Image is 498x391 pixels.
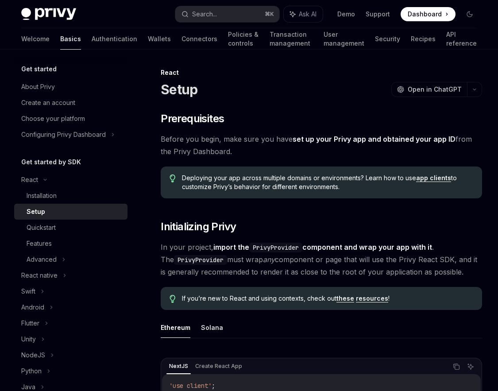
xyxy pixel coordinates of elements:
div: Choose your platform [21,113,85,124]
span: In your project, . The must wrap component or page that will use the Privy React SDK, and it is g... [161,241,482,278]
div: Android [21,302,44,313]
span: If you’re new to React and using contexts, check out ! [182,294,473,303]
span: Initializing Privy [161,220,236,234]
span: Dashboard [408,10,442,19]
h1: Setup [161,81,197,97]
a: Features [14,236,127,252]
div: Create React App [193,361,245,372]
div: Setup [27,206,45,217]
button: Toggle dark mode [463,7,477,21]
img: dark logo [21,8,76,20]
div: About Privy [21,81,55,92]
div: React [21,174,38,185]
strong: import the component and wrap your app with it [213,243,432,252]
a: API reference [446,28,477,50]
button: Copy the contents from the code block [451,361,462,372]
h5: Get started by SDK [21,157,81,167]
div: NextJS [166,361,191,372]
span: ⌘ K [265,11,274,18]
a: Quickstart [14,220,127,236]
a: Choose your platform [14,111,127,127]
div: Search... [192,9,217,19]
a: Transaction management [270,28,313,50]
div: Python [21,366,42,376]
a: Basics [60,28,81,50]
a: Policies & controls [228,28,259,50]
a: User management [324,28,364,50]
div: Quickstart [27,222,56,233]
a: set up your Privy app and obtained your app ID [293,135,456,144]
a: these [336,294,354,302]
a: Security [375,28,400,50]
span: Ask AI [299,10,317,19]
button: Search...⌘K [175,6,279,22]
a: Wallets [148,28,171,50]
a: Recipes [411,28,436,50]
div: Swift [21,286,35,297]
div: React native [21,270,58,281]
code: PrivyProvider [174,255,227,265]
div: Features [27,238,52,249]
div: Advanced [27,254,57,265]
a: About Privy [14,79,127,95]
button: Ask AI [465,361,476,372]
div: Flutter [21,318,39,329]
a: Dashboard [401,7,456,21]
span: Open in ChatGPT [408,85,462,94]
span: Deploying your app across multiple domains or environments? Learn how to use to customize Privy’s... [182,174,473,191]
a: Support [366,10,390,19]
div: Installation [27,190,57,201]
h5: Get started [21,64,57,74]
button: Open in ChatGPT [391,82,467,97]
a: Welcome [21,28,50,50]
button: Ask AI [284,6,323,22]
div: NodeJS [21,350,45,360]
div: Configuring Privy Dashboard [21,129,106,140]
span: 'use client' [169,382,212,390]
span: Prerequisites [161,112,224,126]
a: Create an account [14,95,127,111]
a: Demo [337,10,355,19]
button: Solana [201,317,223,338]
code: PrivyProvider [249,243,302,252]
svg: Tip [170,295,176,303]
a: resources [356,294,388,302]
span: Before you begin, make sure you have from the Privy Dashboard. [161,133,482,158]
a: Connectors [181,28,217,50]
a: Setup [14,204,127,220]
div: Unity [21,334,36,345]
em: any [263,255,275,264]
span: ; [212,382,215,390]
div: React [161,68,482,77]
svg: Tip [170,174,176,182]
button: Ethereum [161,317,190,338]
a: app clients [416,174,451,182]
a: Authentication [92,28,137,50]
div: Create an account [21,97,75,108]
a: Installation [14,188,127,204]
